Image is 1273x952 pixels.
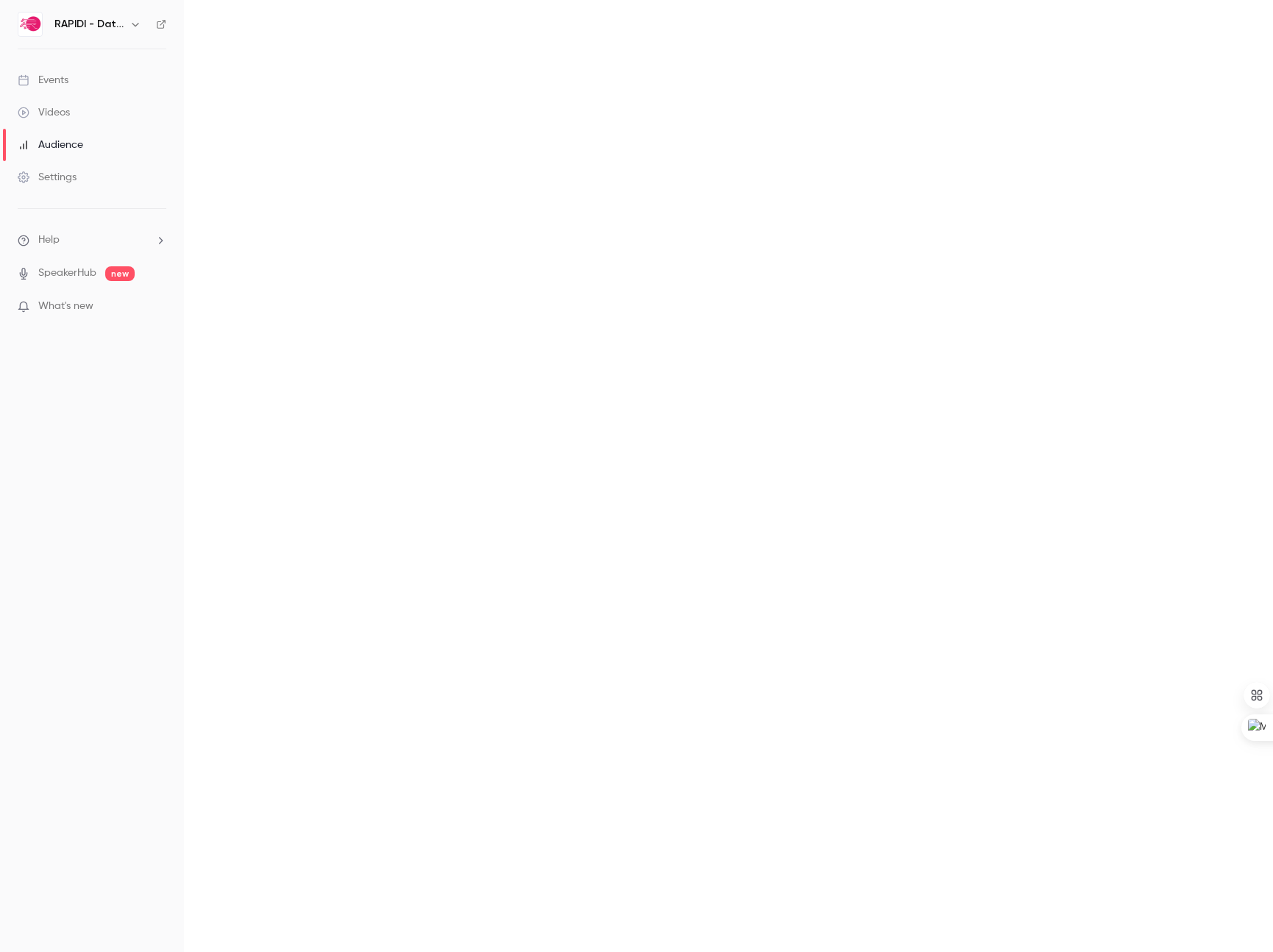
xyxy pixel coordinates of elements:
[18,105,70,120] div: Videos
[38,266,96,281] a: SpeakerHub
[38,299,93,314] span: What's new
[18,170,77,185] div: Settings
[38,232,60,248] span: Help
[105,266,135,281] span: new
[18,73,68,88] div: Events
[18,232,166,248] li: help-dropdown-opener
[54,17,124,32] h6: RAPIDI - Data Integration Solutions
[18,138,83,152] div: Audience
[18,13,42,36] img: RAPIDI - Data Integration Solutions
